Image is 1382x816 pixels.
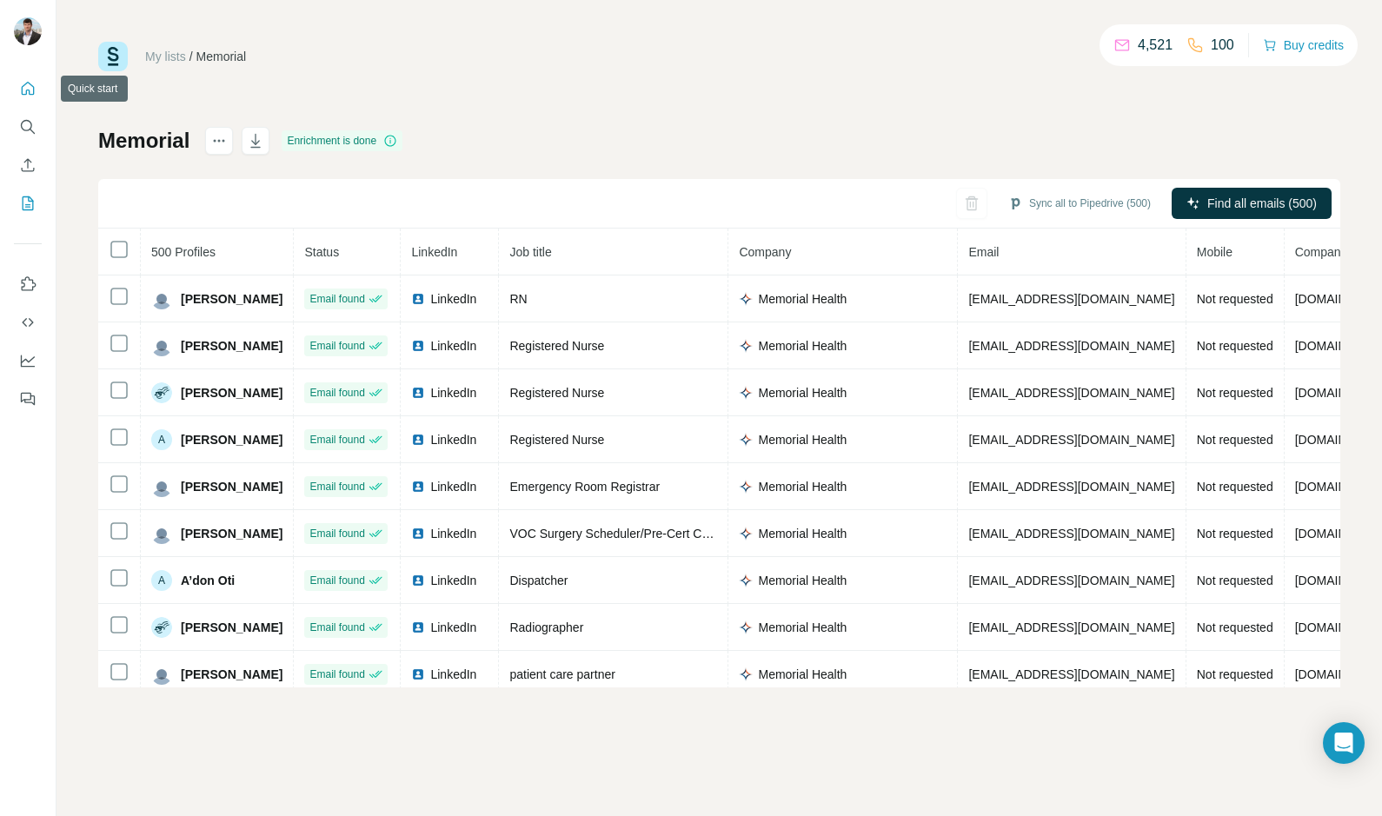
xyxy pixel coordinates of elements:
[411,620,425,634] img: LinkedIn logo
[14,307,42,338] button: Use Surfe API
[430,431,476,448] span: LinkedIn
[509,433,604,447] span: Registered Nurse
[430,525,476,542] span: LinkedIn
[739,620,753,634] img: company-logo
[14,111,42,143] button: Search
[181,337,282,355] span: [PERSON_NAME]
[411,386,425,400] img: LinkedIn logo
[181,572,235,589] span: A’don Oti
[151,429,172,450] div: A
[739,339,753,353] img: company-logo
[739,245,791,259] span: Company
[98,127,189,155] h1: Memorial
[309,291,364,307] span: Email found
[14,383,42,415] button: Feedback
[739,292,753,306] img: company-logo
[996,190,1163,216] button: Sync all to Pipedrive (500)
[509,574,568,587] span: Dispatcher
[968,667,1174,681] span: [EMAIL_ADDRESS][DOMAIN_NAME]
[411,574,425,587] img: LinkedIn logo
[411,480,425,494] img: LinkedIn logo
[509,245,551,259] span: Job title
[509,339,604,353] span: Registered Nurse
[1207,195,1317,212] span: Find all emails (500)
[1197,386,1273,400] span: Not requested
[758,384,847,401] span: Memorial Health
[1323,722,1365,764] div: Open Intercom Messenger
[758,478,847,495] span: Memorial Health
[14,17,42,45] img: Avatar
[1263,33,1344,57] button: Buy credits
[739,574,753,587] img: company-logo
[151,245,216,259] span: 500 Profiles
[151,523,172,544] img: Avatar
[151,617,172,638] img: Avatar
[739,527,753,541] img: company-logo
[430,290,476,308] span: LinkedIn
[205,127,233,155] button: actions
[14,73,42,104] button: Quick start
[968,292,1174,306] span: [EMAIL_ADDRESS][DOMAIN_NAME]
[151,570,172,591] div: A
[309,573,364,588] span: Email found
[739,433,753,447] img: company-logo
[181,478,282,495] span: [PERSON_NAME]
[1197,433,1273,447] span: Not requested
[758,619,847,636] span: Memorial Health
[1197,245,1233,259] span: Mobile
[758,666,847,683] span: Memorial Health
[411,292,425,306] img: LinkedIn logo
[430,666,476,683] span: LinkedIn
[411,245,457,259] span: LinkedIn
[181,619,282,636] span: [PERSON_NAME]
[14,345,42,376] button: Dashboard
[968,527,1174,541] span: [EMAIL_ADDRESS][DOMAIN_NAME]
[430,478,476,495] span: LinkedIn
[509,667,615,681] span: patient care partner
[739,480,753,494] img: company-logo
[430,572,476,589] span: LinkedIn
[14,269,42,300] button: Use Surfe on LinkedIn
[151,335,172,356] img: Avatar
[282,130,402,151] div: Enrichment is done
[968,480,1174,494] span: [EMAIL_ADDRESS][DOMAIN_NAME]
[509,480,660,494] span: Emergency Room Registrar
[151,289,172,309] img: Avatar
[968,433,1174,447] span: [EMAIL_ADDRESS][DOMAIN_NAME]
[968,574,1174,587] span: [EMAIL_ADDRESS][DOMAIN_NAME]
[98,42,128,71] img: Surfe Logo
[968,339,1174,353] span: [EMAIL_ADDRESS][DOMAIN_NAME]
[1211,35,1234,56] p: 100
[430,619,476,636] span: LinkedIn
[1197,480,1273,494] span: Not requested
[968,620,1174,634] span: [EMAIL_ADDRESS][DOMAIN_NAME]
[509,386,604,400] span: Registered Nurse
[758,525,847,542] span: Memorial Health
[968,386,1174,400] span: [EMAIL_ADDRESS][DOMAIN_NAME]
[758,290,847,308] span: Memorial Health
[411,339,425,353] img: LinkedIn logo
[189,48,193,65] li: /
[309,620,364,635] span: Email found
[1197,620,1273,634] span: Not requested
[309,338,364,354] span: Email found
[151,382,172,403] img: Avatar
[739,667,753,681] img: company-logo
[411,527,425,541] img: LinkedIn logo
[181,431,282,448] span: [PERSON_NAME]
[14,188,42,219] button: My lists
[181,290,282,308] span: [PERSON_NAME]
[181,525,282,542] span: [PERSON_NAME]
[14,149,42,181] button: Enrich CSV
[411,433,425,447] img: LinkedIn logo
[758,572,847,589] span: Memorial Health
[509,527,756,541] span: VOC Surgery Scheduler/Pre-Cert Coordinator
[509,620,583,634] span: Radiographer
[1197,292,1273,306] span: Not requested
[1172,188,1332,219] button: Find all emails (500)
[304,245,339,259] span: Status
[145,50,186,63] a: My lists
[739,386,753,400] img: company-logo
[309,432,364,448] span: Email found
[181,384,282,401] span: [PERSON_NAME]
